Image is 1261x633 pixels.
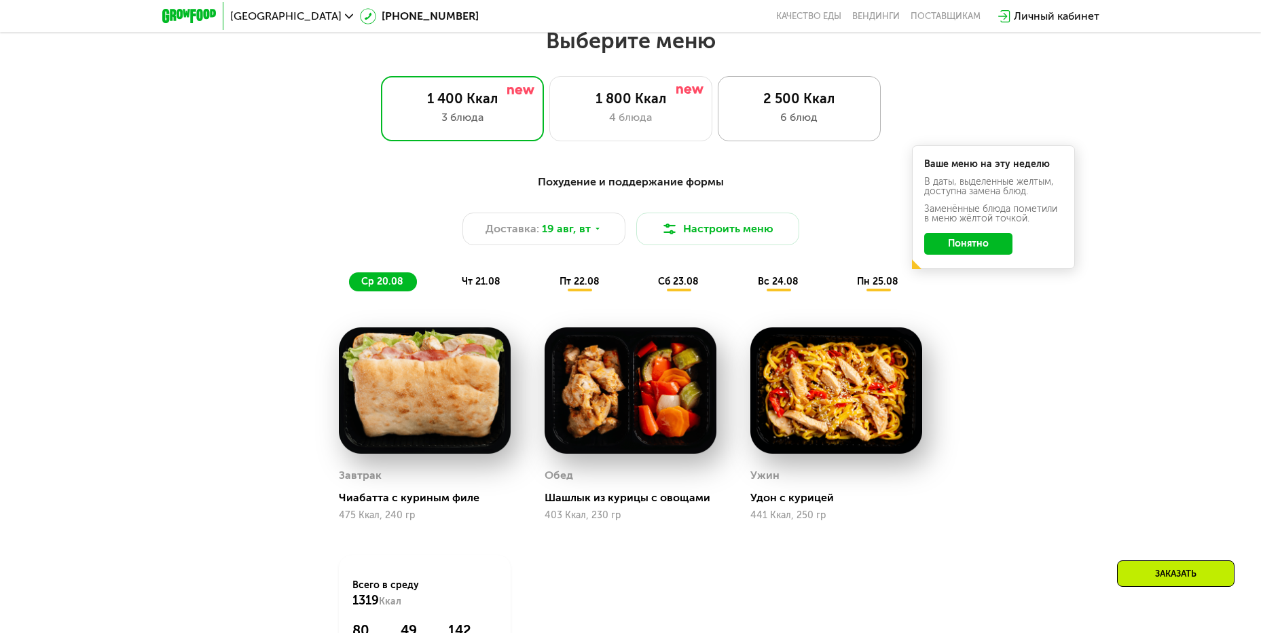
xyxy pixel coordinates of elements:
span: чт 21.08 [462,276,500,287]
div: 6 блюд [732,109,866,126]
div: Заказать [1117,560,1235,587]
div: Завтрак [339,465,382,486]
div: Личный кабинет [1014,8,1099,24]
span: 19 авг, вт [542,221,591,237]
div: Похудение и поддержание формы [229,174,1033,191]
div: Ваше меню на эту неделю [924,160,1063,169]
div: 1 400 Ккал [395,90,530,107]
span: пт 22.08 [560,276,600,287]
h2: Выберите меню [43,27,1218,54]
span: сб 23.08 [658,276,699,287]
div: 3 блюда [395,109,530,126]
div: В даты, выделенные желтым, доступна замена блюд. [924,177,1063,196]
div: 2 500 Ккал [732,90,866,107]
button: Понятно [924,233,1012,255]
a: Качество еды [776,11,841,22]
span: пн 25.08 [857,276,898,287]
span: ср 20.08 [361,276,403,287]
div: Обед [545,465,573,486]
div: 1 800 Ккал [564,90,698,107]
div: поставщикам [911,11,981,22]
span: Доставка: [486,221,539,237]
div: 403 Ккал, 230 гр [545,510,716,521]
a: Вендинги [852,11,900,22]
div: Шашлык из курицы с овощами [545,491,727,505]
div: 4 блюда [564,109,698,126]
span: 1319 [352,593,379,608]
span: вс 24.08 [758,276,799,287]
button: Настроить меню [636,213,799,245]
div: Всего в среду [352,579,497,609]
span: Ккал [379,596,401,607]
div: 441 Ккал, 250 гр [750,510,922,521]
div: Заменённые блюда пометили в меню жёлтой точкой. [924,204,1063,223]
div: 475 Ккал, 240 гр [339,510,511,521]
a: [PHONE_NUMBER] [360,8,479,24]
span: [GEOGRAPHIC_DATA] [230,11,342,22]
div: Ужин [750,465,780,486]
div: Удон с курицей [750,491,933,505]
div: Чиабатта с куриным филе [339,491,522,505]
